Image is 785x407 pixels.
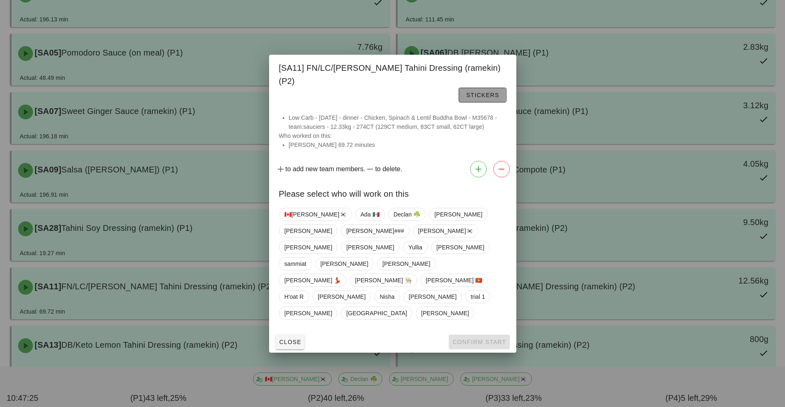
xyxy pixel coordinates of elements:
span: H'oat R [284,291,304,303]
span: [PERSON_NAME] [382,258,430,270]
span: [PERSON_NAME] [346,241,394,254]
div: [SA11] FN/LC/[PERSON_NAME] Tahini Dressing (ramekin) (P2) [269,55,516,107]
div: Who worked on this: [269,113,516,158]
span: 🇨🇦[PERSON_NAME]🇰🇷 [284,208,347,221]
span: [PERSON_NAME] [320,258,368,270]
span: Yullia [408,241,422,254]
span: [PERSON_NAME]### [346,225,404,237]
button: Stickers [459,88,506,102]
span: [PERSON_NAME] 💃🏽 [284,274,341,286]
span: [PERSON_NAME] [408,291,456,303]
div: to add new team members. to delete. [269,158,516,181]
span: [PERSON_NAME] [284,307,332,319]
li: [PERSON_NAME] 69.72 minutes [289,140,506,149]
span: [PERSON_NAME] [284,241,332,254]
span: Declan ☘️ [393,208,420,221]
span: [PERSON_NAME] 👨🏼‍🍳 [355,274,412,286]
span: [PERSON_NAME]🇰🇷 [418,225,473,237]
span: [PERSON_NAME] [317,291,365,303]
span: sammiat [284,258,307,270]
span: [PERSON_NAME] [421,307,469,319]
span: Ada 🇲🇽 [360,208,379,221]
span: Close [279,339,302,345]
div: Please select who will work on this [269,181,516,205]
span: [PERSON_NAME] 🇻🇳 [426,274,483,286]
span: [PERSON_NAME] [284,225,332,237]
button: Close [276,335,305,349]
span: [PERSON_NAME] [434,208,482,221]
span: trial 1 [471,291,485,303]
li: Low Carb - [DATE] - dinner - Chicken, Spinach & Lentil Buddha Bowl - M35678 - team:sauciers - 12.... [289,113,506,131]
span: Stickers [466,92,499,98]
span: Nisha [380,291,394,303]
span: [GEOGRAPHIC_DATA] [346,307,407,319]
span: [PERSON_NAME] [436,241,484,254]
